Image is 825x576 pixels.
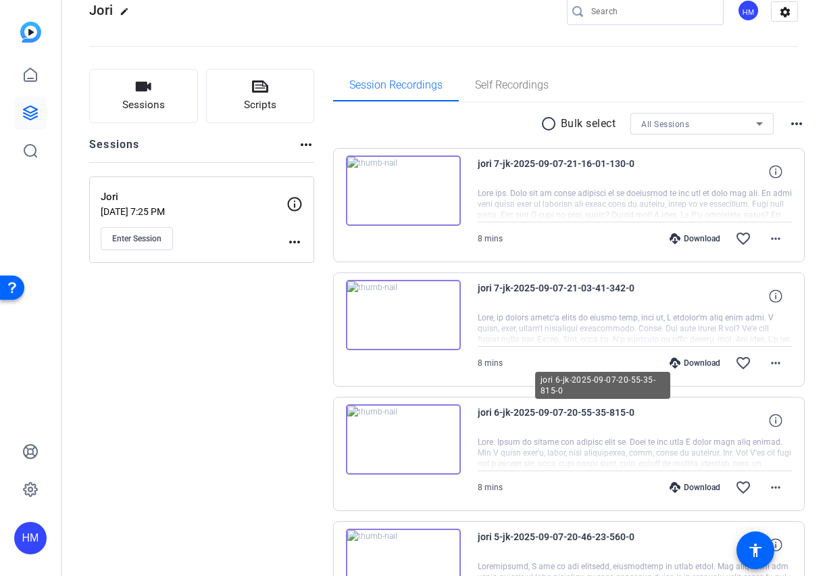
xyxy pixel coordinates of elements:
[735,231,751,247] mat-icon: favorite_border
[298,137,314,153] mat-icon: more_horiz
[663,358,727,368] div: Download
[561,116,616,132] p: Bulk select
[478,358,503,368] span: 8 mins
[89,137,140,162] h2: Sessions
[346,280,461,350] img: thumb-nail
[768,355,784,371] mat-icon: more_horiz
[89,2,113,18] span: Jori
[768,479,784,496] mat-icon: more_horiz
[663,482,727,493] div: Download
[478,483,503,492] span: 8 mins
[735,355,751,371] mat-icon: favorite_border
[89,69,198,123] button: Sessions
[478,155,728,188] span: jori 7-jk-2025-09-07-21-16-01-130-0
[591,3,713,20] input: Search
[101,189,286,205] p: Jori
[663,233,727,244] div: Download
[120,7,136,23] mat-icon: edit
[478,404,728,437] span: jori 6-jk-2025-09-07-20-55-35-815-0
[286,234,303,250] mat-icon: more_horiz
[475,80,549,91] span: Self Recordings
[735,479,751,496] mat-icon: favorite_border
[346,404,461,475] img: thumb-nail
[478,529,728,561] span: jori 5-jk-2025-09-07-20-46-23-560-0
[346,155,461,226] img: thumb-nail
[101,227,173,250] button: Enter Session
[14,522,47,554] div: HM
[244,97,276,113] span: Scripts
[101,206,286,217] p: [DATE] 7:25 PM
[768,231,784,247] mat-icon: more_horiz
[122,97,165,113] span: Sessions
[541,116,561,132] mat-icon: radio_button_unchecked
[772,2,799,22] mat-icon: settings
[478,234,503,243] span: 8 mins
[112,233,161,244] span: Enter Session
[789,116,805,132] mat-icon: more_horiz
[641,120,689,129] span: All Sessions
[20,22,41,43] img: blue-gradient.svg
[349,80,443,91] span: Session Recordings
[206,69,315,123] button: Scripts
[747,542,764,558] mat-icon: accessibility
[478,280,728,312] span: jori 7-jk-2025-09-07-21-03-41-342-0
